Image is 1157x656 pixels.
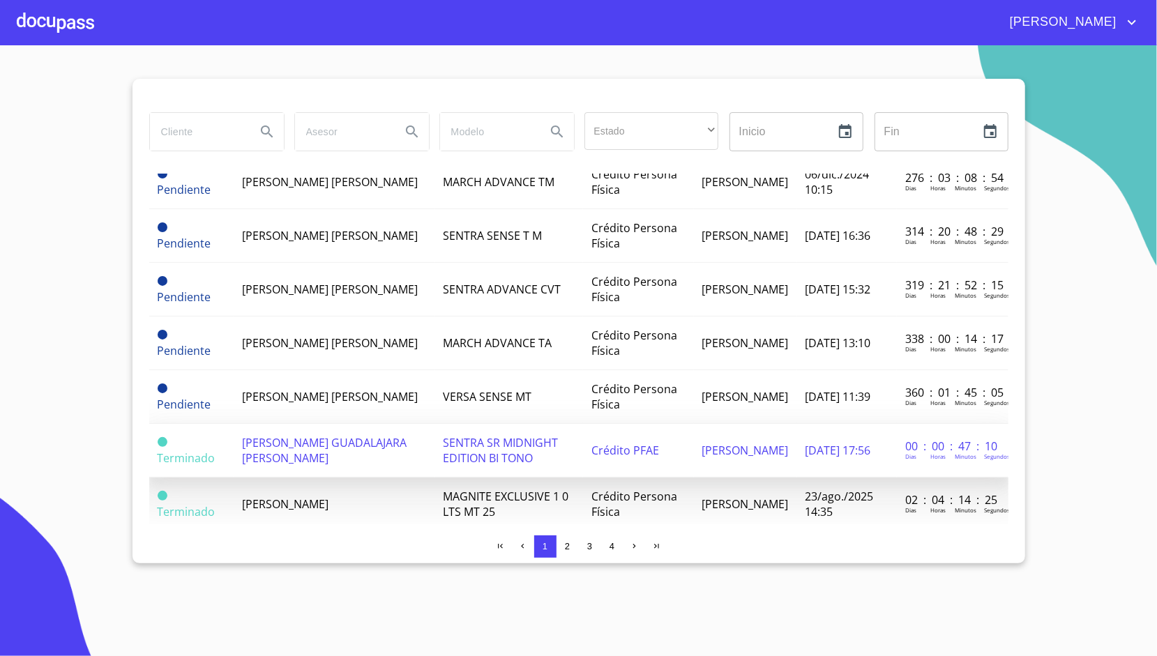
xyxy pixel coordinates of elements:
p: Segundos [984,506,1010,514]
p: Minutos [955,506,976,514]
button: 4 [601,535,623,558]
input: search [150,113,245,151]
p: 276 : 03 : 08 : 54 [905,170,999,185]
span: 3 [587,541,592,551]
p: Dias [905,184,916,192]
span: Crédito Persona Física [591,489,677,519]
span: Pendiente [158,289,211,305]
span: MARCH ADVANCE TA [443,335,552,351]
p: Horas [930,345,946,353]
span: [PERSON_NAME] GUADALAJARA [PERSON_NAME] [242,435,407,466]
span: SENTRA SENSE T M [443,228,542,243]
span: [PERSON_NAME] [702,228,789,243]
span: SENTRA ADVANCE CVT [443,282,561,297]
button: Search [250,115,284,148]
span: [DATE] 11:39 [806,389,871,404]
button: account of current user [999,11,1140,33]
span: VERSA SENSE MT [443,389,531,404]
span: [PERSON_NAME] [702,282,789,297]
button: Search [540,115,574,148]
span: Pendiente [158,276,167,286]
span: Crédito Persona Física [591,220,677,251]
p: Segundos [984,399,1010,406]
span: Pendiente [158,383,167,393]
span: Crédito Persona Física [591,274,677,305]
span: Terminado [158,437,167,447]
span: Pendiente [158,343,211,358]
span: Pendiente [158,169,167,178]
p: Minutos [955,399,976,406]
span: [PERSON_NAME] [702,443,789,458]
span: Crédito Persona Física [591,167,677,197]
p: 00 : 00 : 47 : 10 [905,438,999,454]
p: 338 : 00 : 14 : 17 [905,331,999,346]
span: Terminado [158,450,215,466]
p: Segundos [984,291,1010,299]
p: Horas [930,238,946,245]
span: [DATE] 15:32 [806,282,871,297]
p: Minutos [955,452,976,460]
span: [PERSON_NAME] [702,335,789,351]
p: Horas [930,184,946,192]
p: 360 : 01 : 45 : 05 [905,385,999,400]
span: [PERSON_NAME] [PERSON_NAME] [242,174,418,190]
span: [PERSON_NAME] [999,11,1124,33]
span: [DATE] 16:36 [806,228,871,243]
p: Dias [905,345,916,353]
span: [PERSON_NAME] [702,496,789,512]
span: Pendiente [158,236,211,251]
span: Pendiente [158,397,211,412]
button: 2 [557,535,579,558]
span: Crédito Persona Física [591,328,677,358]
p: Horas [930,452,946,460]
span: 1 [543,541,547,551]
span: MARCH ADVANCE TM [443,174,554,190]
p: Segundos [984,238,1010,245]
span: [PERSON_NAME] [702,389,789,404]
input: search [440,113,535,151]
span: MAGNITE EXCLUSIVE 1 0 LTS MT 25 [443,489,568,519]
span: 2 [565,541,570,551]
p: 02 : 04 : 14 : 25 [905,492,999,508]
p: Minutos [955,238,976,245]
span: [PERSON_NAME] [PERSON_NAME] [242,389,418,404]
span: 06/dic./2024 10:15 [806,167,870,197]
p: Minutos [955,184,976,192]
p: Minutos [955,291,976,299]
span: [DATE] 13:10 [806,335,871,351]
p: Horas [930,291,946,299]
span: Pendiente [158,182,211,197]
p: Minutos [955,345,976,353]
p: Horas [930,506,946,514]
p: Dias [905,452,916,460]
p: Dias [905,291,916,299]
span: Crédito PFAE [591,443,659,458]
p: Segundos [984,184,1010,192]
p: Dias [905,399,916,406]
span: Pendiente [158,222,167,232]
div: ​ [584,112,718,150]
span: [DATE] 17:56 [806,443,871,458]
button: 1 [534,535,557,558]
span: [PERSON_NAME] [PERSON_NAME] [242,282,418,297]
span: Terminado [158,491,167,501]
button: 3 [579,535,601,558]
span: Pendiente [158,330,167,340]
span: Terminado [158,504,215,519]
p: Segundos [984,452,1010,460]
p: Horas [930,399,946,406]
input: search [295,113,390,151]
span: SENTRA SR MIDNIGHT EDITION BI TONO [443,435,558,466]
span: [PERSON_NAME] [PERSON_NAME] [242,228,418,243]
span: 4 [610,541,614,551]
span: Crédito Persona Física [591,381,677,412]
span: 23/ago./2025 14:35 [806,489,874,519]
p: 319 : 21 : 52 : 15 [905,277,999,293]
span: [PERSON_NAME] [242,496,328,512]
p: Dias [905,238,916,245]
p: Segundos [984,345,1010,353]
button: Search [395,115,429,148]
span: [PERSON_NAME] [PERSON_NAME] [242,335,418,351]
p: Dias [905,506,916,514]
p: 314 : 20 : 48 : 29 [905,224,999,239]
